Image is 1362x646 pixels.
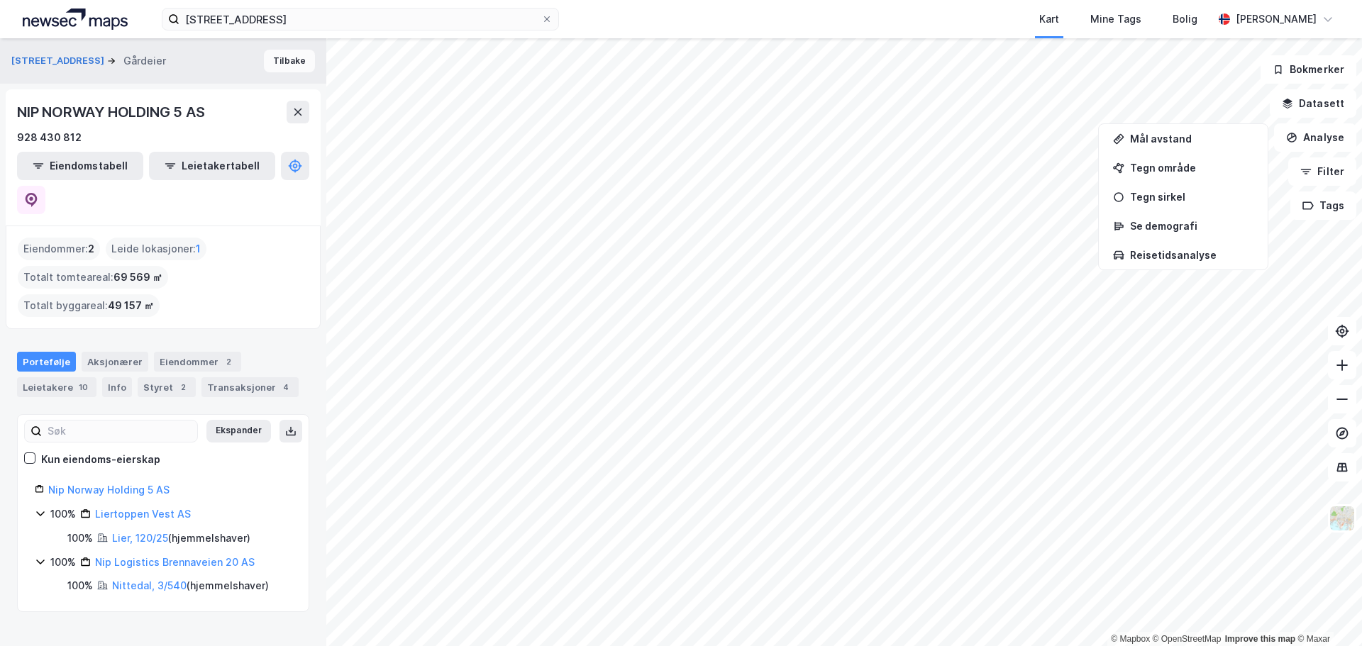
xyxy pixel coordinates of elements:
div: Leietakere [17,377,96,397]
a: Improve this map [1225,634,1295,644]
div: ( hjemmelshaver ) [112,530,250,547]
button: Analyse [1274,123,1356,152]
a: Nip Logistics Brennaveien 20 AS [95,556,255,568]
span: 69 569 ㎡ [113,269,162,286]
div: 2 [176,380,190,394]
a: OpenStreetMap [1153,634,1222,644]
div: Tegn sirkel [1130,191,1253,203]
span: 2 [88,240,94,257]
button: Bokmerker [1261,55,1356,84]
div: 2 [221,355,236,369]
div: Styret [138,377,196,397]
a: Nip Norway Holding 5 AS [48,484,170,496]
button: Tilbake [264,50,315,72]
button: Filter [1288,157,1356,186]
button: Eiendomstabell [17,152,143,180]
div: Mål avstand [1130,133,1253,145]
span: 1 [196,240,201,257]
div: NIP NORWAY HOLDING 5 AS [17,101,207,123]
div: Info [102,377,132,397]
div: Leide lokasjoner : [106,238,206,260]
span: 49 157 ㎡ [108,297,154,314]
div: 10 [76,380,91,394]
div: 100% [67,530,93,547]
a: Nittedal, 3/540 [112,579,187,591]
div: 4 [279,380,293,394]
div: 100% [50,554,76,571]
div: Totalt byggareal : [18,294,160,317]
div: Aksjonærer [82,352,148,372]
div: Kun eiendoms-eierskap [41,451,160,468]
div: [PERSON_NAME] [1236,11,1317,28]
input: Søk på adresse, matrikkel, gårdeiere, leietakere eller personer [179,9,541,30]
button: Ekspander [206,420,271,442]
input: Søk [42,421,197,442]
div: Se demografi [1130,220,1253,232]
div: Gårdeier [123,52,166,69]
div: Eiendommer : [18,238,100,260]
a: Mapbox [1111,634,1150,644]
div: Tegn område [1130,162,1253,174]
div: Mine Tags [1090,11,1141,28]
button: [STREET_ADDRESS] [11,54,107,68]
div: Transaksjoner [201,377,299,397]
div: Eiendommer [154,352,241,372]
div: Kart [1039,11,1059,28]
button: Datasett [1270,89,1356,118]
div: 100% [67,577,93,594]
img: logo.a4113a55bc3d86da70a041830d287a7e.svg [23,9,128,30]
a: Liertoppen Vest AS [95,508,191,520]
div: 928 430 812 [17,129,82,146]
iframe: Chat Widget [1291,578,1362,646]
button: Tags [1290,191,1356,220]
div: Portefølje [17,352,76,372]
div: 100% [50,506,76,523]
a: Lier, 120/25 [112,532,168,544]
button: Leietakertabell [149,152,275,180]
div: Bolig [1173,11,1197,28]
img: Z [1329,505,1356,532]
div: Totalt tomteareal : [18,266,168,289]
div: ( hjemmelshaver ) [112,577,269,594]
div: Reisetidsanalyse [1130,249,1253,261]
